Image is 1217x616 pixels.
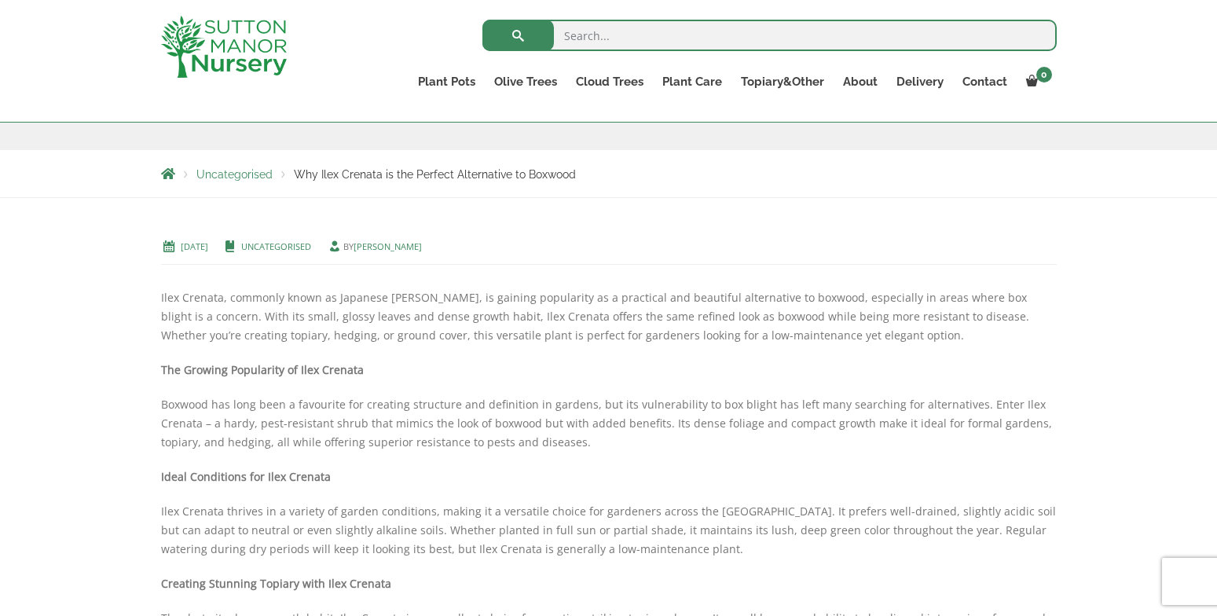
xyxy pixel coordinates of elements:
[161,395,1057,452] p: Boxwood has long been a favourite for creating structure and definition in gardens, but its vulne...
[181,240,208,252] a: [DATE]
[1017,71,1057,93] a: 0
[953,71,1017,93] a: Contact
[731,71,834,93] a: Topiary&Other
[161,469,331,484] strong: Ideal Conditions for Ilex Crenata
[161,16,287,78] img: logo
[327,240,422,252] span: by
[409,71,485,93] a: Plant Pots
[161,576,391,591] strong: Creating Stunning Topiary with Ilex Crenata
[161,230,1057,345] p: Ilex Crenata, commonly known as Japanese [PERSON_NAME], is gaining popularity as a practical and ...
[196,168,273,181] a: Uncategorised
[354,240,422,252] a: [PERSON_NAME]
[887,71,953,93] a: Delivery
[482,20,1057,51] input: Search...
[294,168,576,181] span: Why Ilex Crenata is the Perfect Alternative to Boxwood
[566,71,653,93] a: Cloud Trees
[161,502,1057,559] p: Ilex Crenata thrives in a variety of garden conditions, making it a versatile choice for gardener...
[834,71,887,93] a: About
[1036,67,1052,82] span: 0
[485,71,566,93] a: Olive Trees
[241,240,311,252] a: Uncategorised
[161,167,1057,180] nav: Breadcrumbs
[161,362,364,377] strong: The Growing Popularity of Ilex Crenata
[653,71,731,93] a: Plant Care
